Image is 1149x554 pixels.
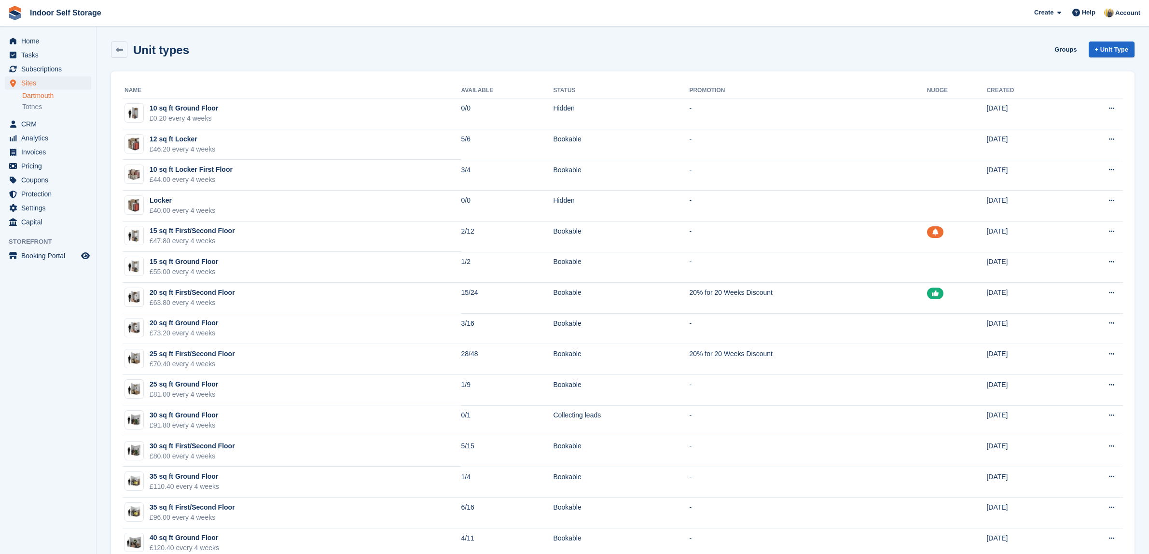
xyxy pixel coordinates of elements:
[986,98,1065,129] td: [DATE]
[553,375,689,406] td: Bookable
[150,328,218,338] div: £73.20 every 4 weeks
[553,98,689,129] td: Hidden
[125,165,143,183] img: Locker%20Medium%201%20-%20Plain.jpg
[1034,8,1053,17] span: Create
[5,76,91,90] a: menu
[150,420,218,430] div: £91.80 every 4 weeks
[5,131,91,145] a: menu
[125,260,143,274] img: 15-sqft-unit.jpg
[22,102,91,111] a: Totnes
[22,91,91,100] a: Dartmouth
[986,160,1065,191] td: [DATE]
[461,375,553,406] td: 1/9
[553,313,689,344] td: Bookable
[553,344,689,375] td: Bookable
[150,103,218,113] div: 10 sq ft Ground Floor
[125,135,143,153] img: Locker%20Medium%202%20-%20Plain.jpg
[150,512,235,523] div: £96.00 every 4 weeks
[150,206,215,216] div: £40.00 every 4 weeks
[689,98,927,129] td: -
[461,252,553,283] td: 1/2
[689,344,927,375] td: 20% for 20 Weeks Discount
[986,252,1065,283] td: [DATE]
[150,318,218,328] div: 20 sq ft Ground Floor
[21,159,79,173] span: Pricing
[125,413,143,427] img: 30-sqft-unit.jpg
[689,375,927,406] td: -
[986,191,1065,222] td: [DATE]
[150,359,235,369] div: £70.40 every 4 weeks
[150,195,215,206] div: Locker
[986,467,1065,498] td: [DATE]
[689,467,927,498] td: -
[8,6,22,20] img: stora-icon-8386f47178a22dfd0bd8f6a31ec36ba5ce8667c1dd55bd0f319d3a0aa187defe.svg
[689,498,927,528] td: -
[150,144,215,154] div: £46.20 every 4 weeks
[125,474,143,488] img: 35-sqft-unit.jpg
[986,83,1065,98] th: Created
[986,283,1065,314] td: [DATE]
[1082,8,1095,17] span: Help
[21,62,79,76] span: Subscriptions
[986,375,1065,406] td: [DATE]
[21,201,79,215] span: Settings
[1089,42,1135,57] a: + Unit Type
[553,191,689,222] td: Hidden
[553,160,689,191] td: Bookable
[689,129,927,160] td: -
[150,471,219,482] div: 35 sq ft Ground Floor
[5,187,91,201] a: menu
[461,344,553,375] td: 28/48
[150,134,215,144] div: 12 sq ft Locker
[21,34,79,48] span: Home
[5,201,91,215] a: menu
[150,379,218,389] div: 25 sq ft Ground Floor
[125,106,143,120] img: 10-sqft-unit.jpg
[689,313,927,344] td: -
[150,288,235,298] div: 20 sq ft First/Second Floor
[125,229,143,243] img: 15-sqft-unit.jpg
[553,405,689,436] td: Collecting leads
[21,48,79,62] span: Tasks
[133,43,189,56] h2: Unit types
[150,543,219,553] div: £120.40 every 4 weeks
[125,196,143,214] img: Locker%20Medium%202%20-%20Plain.jpg
[21,173,79,187] span: Coupons
[5,145,91,159] a: menu
[125,505,143,519] img: 35-sqft-unit.jpg
[986,344,1065,375] td: [DATE]
[689,160,927,191] td: -
[461,405,553,436] td: 0/1
[150,257,218,267] div: 15 sq ft Ground Floor
[150,113,218,124] div: £0.20 every 4 weeks
[986,498,1065,528] td: [DATE]
[21,131,79,145] span: Analytics
[150,533,219,543] div: 40 sq ft Ground Floor
[125,536,143,550] img: 40-sqft-unit.jpg
[26,5,105,21] a: Indoor Self Storage
[461,160,553,191] td: 3/4
[150,502,235,512] div: 35 sq ft First/Second Floor
[689,222,927,252] td: -
[553,436,689,467] td: Bookable
[21,145,79,159] span: Invoices
[461,467,553,498] td: 1/4
[5,34,91,48] a: menu
[21,215,79,229] span: Capital
[553,252,689,283] td: Bookable
[689,283,927,314] td: 20% for 20 Weeks Discount
[553,129,689,160] td: Bookable
[150,349,235,359] div: 25 sq ft First/Second Floor
[1104,8,1114,17] img: Jo Moon
[123,83,461,98] th: Name
[150,410,218,420] div: 30 sq ft Ground Floor
[150,226,235,236] div: 15 sq ft First/Second Floor
[125,351,143,365] img: 25-sqft-unit.jpg
[689,405,927,436] td: -
[986,313,1065,344] td: [DATE]
[689,191,927,222] td: -
[21,117,79,131] span: CRM
[150,165,233,175] div: 10 sq ft Locker First Floor
[689,83,927,98] th: Promotion
[461,313,553,344] td: 3/16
